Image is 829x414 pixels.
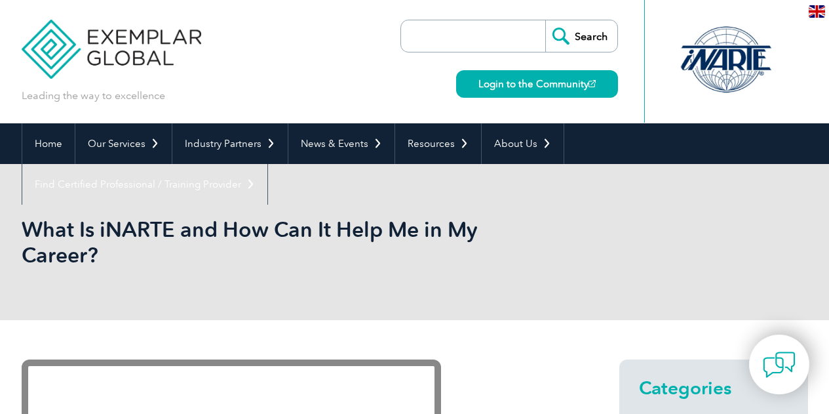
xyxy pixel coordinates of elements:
a: About Us [482,123,564,164]
a: Resources [395,123,481,164]
img: open_square.png [588,80,596,87]
a: Find Certified Professional / Training Provider [22,164,267,205]
a: Home [22,123,75,164]
input: Search [545,20,617,52]
img: contact-chat.png [763,348,796,381]
img: en [809,5,825,18]
a: Our Services [75,123,172,164]
h2: Categories [639,377,788,398]
a: News & Events [288,123,395,164]
a: Login to the Community [456,70,618,98]
a: Industry Partners [172,123,288,164]
p: Leading the way to excellence [22,89,165,103]
h1: What Is iNARTE and How Can It Help Me in My Career? [22,217,525,268]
